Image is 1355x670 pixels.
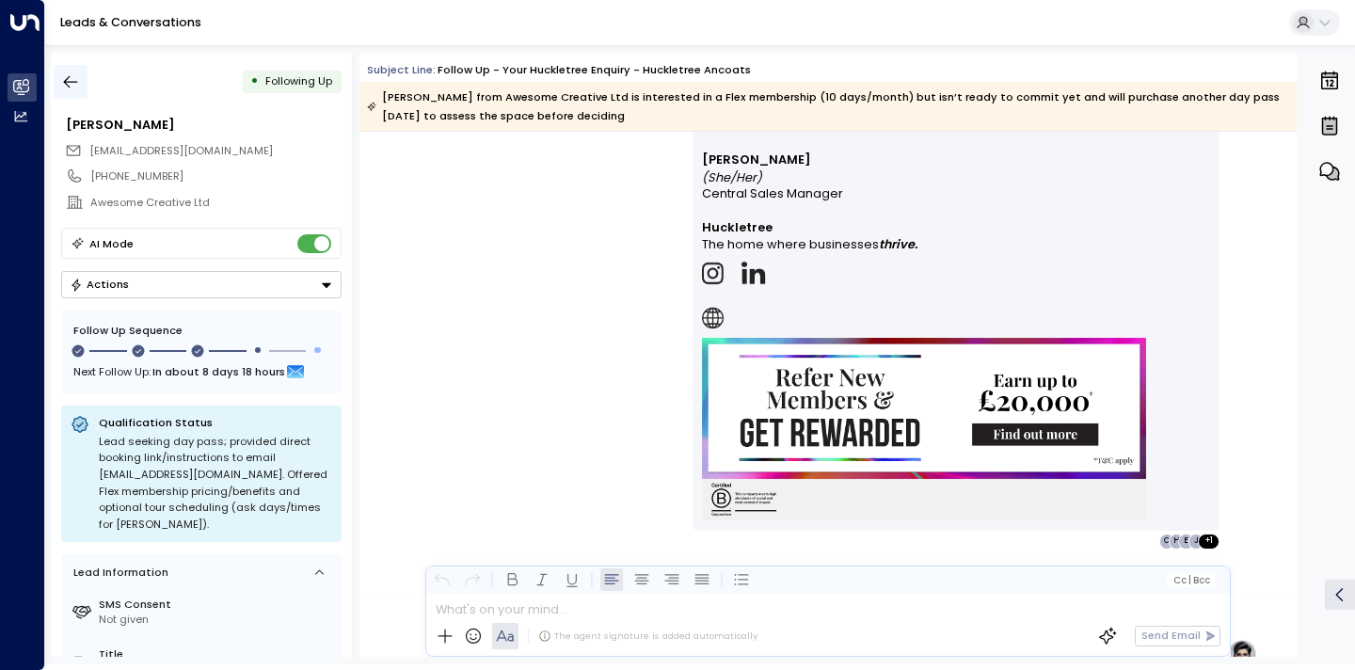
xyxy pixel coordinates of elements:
[438,62,751,78] div: Follow up - Your Huckletree Enquiry - Huckletree Ancoats
[1167,573,1216,587] button: Cc|Bcc
[1227,639,1257,669] img: profile-logo.png
[1178,534,1193,549] div: E
[89,143,273,159] span: rob@awesomecreative.co.uk
[702,152,811,167] strong: [PERSON_NAME]
[367,88,1287,125] div: [PERSON_NAME] from Awesome Creative Ltd is interested in a Flex membership (10 days/month) but is...
[152,361,285,382] span: In about 8 days 18 hours
[99,434,332,534] div: Lead seeking day pass; provided direct booking link/instructions to email [EMAIL_ADDRESS][DOMAIN_...
[99,612,335,628] div: Not given
[66,116,341,134] div: [PERSON_NAME]
[61,271,342,298] div: Button group with a nested menu
[99,597,335,613] label: SMS Consent
[1188,575,1191,585] span: |
[1169,534,1184,549] div: H
[89,234,134,253] div: AI Mode
[702,338,1146,519] img: https://www.huckletree.com/refer-someone
[702,236,879,253] span: The home where businesses
[1159,534,1174,549] div: C
[702,219,773,235] strong: Huckletree
[89,143,273,158] span: [EMAIL_ADDRESS][DOMAIN_NAME]
[99,415,332,430] p: Qualification Status
[60,14,201,30] a: Leads & Conversations
[99,646,335,662] label: Title
[1188,534,1204,549] div: J
[538,630,757,643] div: The agent signature is added automatically
[879,236,917,252] strong: thrive.
[70,278,129,291] div: Actions
[73,323,329,339] div: Follow Up Sequence
[431,568,454,591] button: Undo
[90,195,341,211] div: Awesome Creative Ltd
[702,169,762,185] em: (She/Her)
[1173,575,1210,585] span: Cc Bcc
[250,68,259,95] div: •
[1198,534,1219,549] div: + 1
[461,568,484,591] button: Redo
[90,168,341,184] div: [PHONE_NUMBER]
[61,271,342,298] button: Actions
[68,565,168,581] div: Lead Information
[265,73,332,88] span: Following Up
[702,185,843,202] span: Central Sales Manager
[367,62,436,77] span: Subject Line:
[73,361,329,382] div: Next Follow Up:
